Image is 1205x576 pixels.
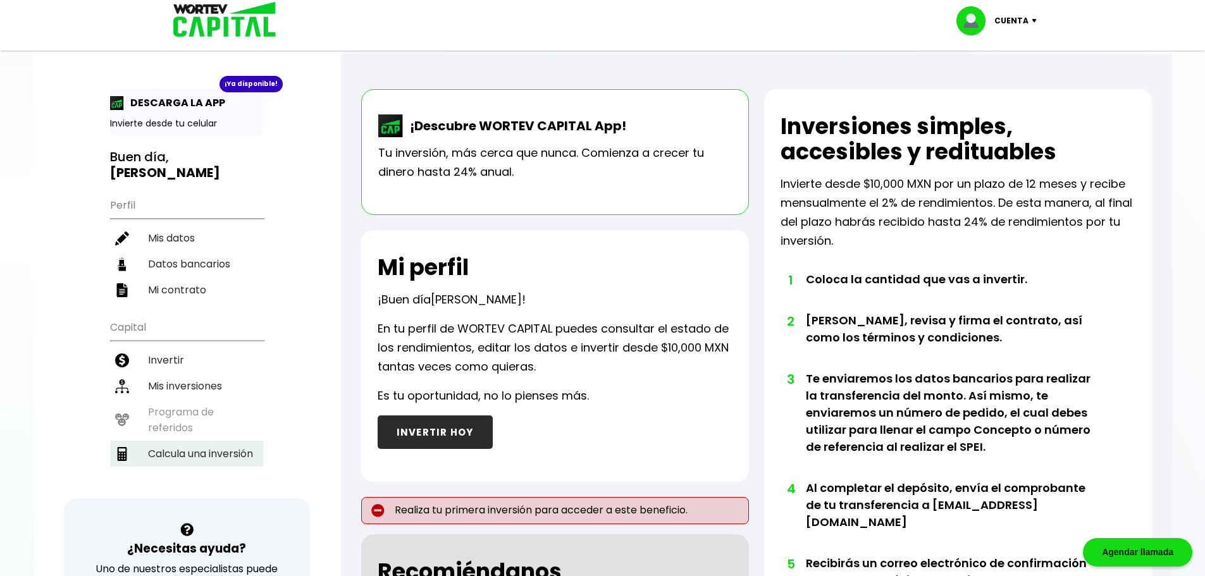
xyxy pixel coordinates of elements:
[1083,538,1192,567] div: Agendar llamada
[806,312,1100,370] li: [PERSON_NAME], revisa y firma el contrato, así como los términos y condiciones.
[115,283,129,297] img: contrato-icon.f2db500c.svg
[115,231,129,245] img: editar-icon.952d3147.svg
[219,76,283,92] div: ¡Ya disponible!
[378,386,589,405] p: Es tu oportunidad, no lo pienses más.
[806,370,1100,479] li: Te enviaremos los datos bancarios para realizar la transferencia del monto. Así mismo, te enviare...
[127,539,246,558] h3: ¿Necesitas ayuda?
[110,149,264,181] h3: Buen día,
[115,257,129,271] img: datos-icon.10cf9172.svg
[371,504,385,517] img: error-circle.027baa21.svg
[110,96,124,110] img: app-icon
[787,312,793,331] span: 2
[115,447,129,461] img: calculadora-icon.17d418c4.svg
[110,191,264,303] ul: Perfil
[787,370,793,389] span: 3
[378,114,404,137] img: wortev-capital-app-icon
[115,353,129,367] img: invertir-icon.b3b967d7.svg
[110,373,264,399] a: Mis inversiones
[378,290,526,309] p: ¡Buen día !
[781,114,1135,164] h2: Inversiones simples, accesibles y redituables
[110,313,264,498] ul: Capital
[115,379,129,393] img: inversiones-icon.6695dc30.svg
[781,175,1135,250] p: Invierte desde $10,000 MXN por un plazo de 12 meses y recibe mensualmente el 2% de rendimientos. ...
[124,95,225,111] p: DESCARGA LA APP
[806,479,1100,555] li: Al completar el depósito, envía el comprobante de tu transferencia a [EMAIL_ADDRESS][DOMAIN_NAME]
[110,164,220,181] b: [PERSON_NAME]
[787,479,793,498] span: 4
[378,319,732,376] p: En tu perfil de WORTEV CAPITAL puedes consultar el estado de los rendimientos, editar los datos e...
[994,11,1029,30] p: Cuenta
[431,291,522,307] span: [PERSON_NAME]
[110,117,264,130] p: Invierte desde tu celular
[110,225,264,251] a: Mis datos
[110,251,264,277] a: Datos bancarios
[378,415,493,449] button: INVERTIR HOY
[378,255,469,280] h2: Mi perfil
[110,347,264,373] a: Invertir
[806,271,1100,312] li: Coloca la cantidad que vas a invertir.
[1029,19,1046,23] img: icon-down
[787,555,793,573] span: 5
[787,271,793,290] span: 1
[956,6,994,35] img: profile-image
[361,497,749,524] p: Realiza tu primera inversión para acceder a este beneficio.
[110,277,264,303] a: Mi contrato
[110,441,264,467] a: Calcula una inversión
[404,116,626,135] p: ¡Descubre WORTEV CAPITAL App!
[378,144,732,181] p: Tu inversión, más cerca que nunca. Comienza a crecer tu dinero hasta 24% anual.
